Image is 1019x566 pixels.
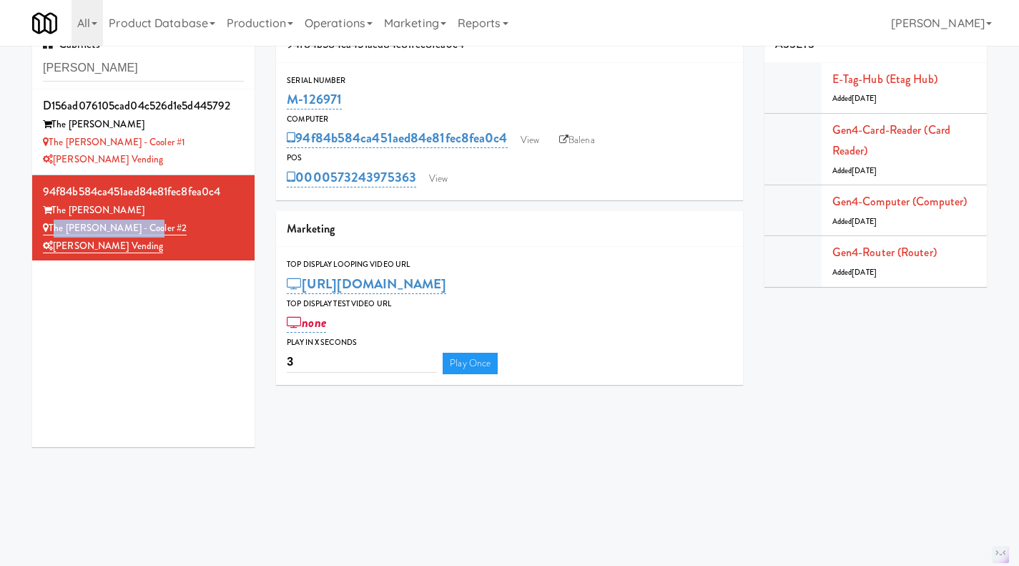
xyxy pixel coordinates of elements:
a: View [513,130,546,151]
a: Balena [552,130,602,151]
a: The [PERSON_NAME] - Cooler #2 [43,221,187,235]
div: The [PERSON_NAME] [43,116,244,134]
input: Search cabinets [43,55,244,82]
a: Gen4-card-reader (Card Reader) [832,122,950,160]
span: [DATE] [852,267,877,278]
span: [DATE] [852,93,877,104]
a: View [422,168,455,190]
div: d156ad076105cad04c526d1e5d445792 [43,95,244,117]
a: Gen4-computer (Computer) [832,193,967,210]
a: 0000573243975363 [287,167,416,187]
div: Play in X seconds [287,336,732,350]
div: Computer [287,112,732,127]
span: Added [832,93,877,104]
a: The [PERSON_NAME] - Cooler #1 [43,135,185,149]
div: The [PERSON_NAME] [43,202,244,220]
a: Gen4-router (Router) [832,244,937,260]
div: Top Display Looping Video Url [287,258,732,272]
div: POS [287,151,732,165]
a: [URL][DOMAIN_NAME] [287,274,446,294]
span: Added [832,165,877,176]
div: Serial Number [287,74,732,88]
a: 94f84b584ca451aed84e81fec8fea0c4 [287,128,507,148]
li: 94f84b584ca451aed84e81fec8fea0c4The [PERSON_NAME] The [PERSON_NAME] - Cooler #2[PERSON_NAME] Vending [32,175,255,260]
a: none [287,313,326,333]
span: Marketing [287,220,335,237]
li: d156ad076105cad04c526d1e5d445792The [PERSON_NAME] The [PERSON_NAME] - Cooler #1[PERSON_NAME] Vending [32,89,255,175]
a: [PERSON_NAME] Vending [43,239,163,253]
div: 94f84b584ca451aed84e81fec8fea0c4 [43,181,244,203]
a: Play Once [443,353,498,374]
img: Micromart [32,11,57,36]
span: [DATE] [852,165,877,176]
span: Added [832,216,877,227]
a: E-tag-hub (Etag Hub) [832,71,937,87]
div: Top Display Test Video Url [287,297,732,311]
span: [DATE] [852,216,877,227]
a: [PERSON_NAME] Vending [43,152,163,166]
span: Added [832,267,877,278]
a: M-126971 [287,89,342,109]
